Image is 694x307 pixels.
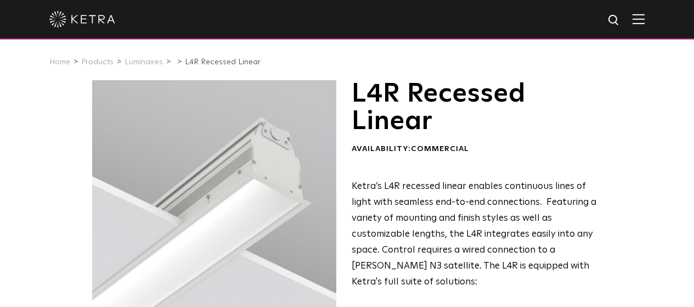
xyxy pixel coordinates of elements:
[352,144,601,155] div: Availability:
[352,179,601,290] p: Ketra’s L4R recessed linear enables continuous lines of light with seamless end-to-end connection...
[49,11,115,27] img: ketra-logo-2019-white
[81,58,114,66] a: Products
[633,14,645,24] img: Hamburger%20Nav.svg
[607,14,621,27] img: search icon
[49,58,70,66] a: Home
[411,145,469,153] span: Commercial
[185,58,261,66] a: L4R Recessed Linear
[125,58,163,66] a: Luminaires
[352,80,601,136] h1: L4R Recessed Linear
